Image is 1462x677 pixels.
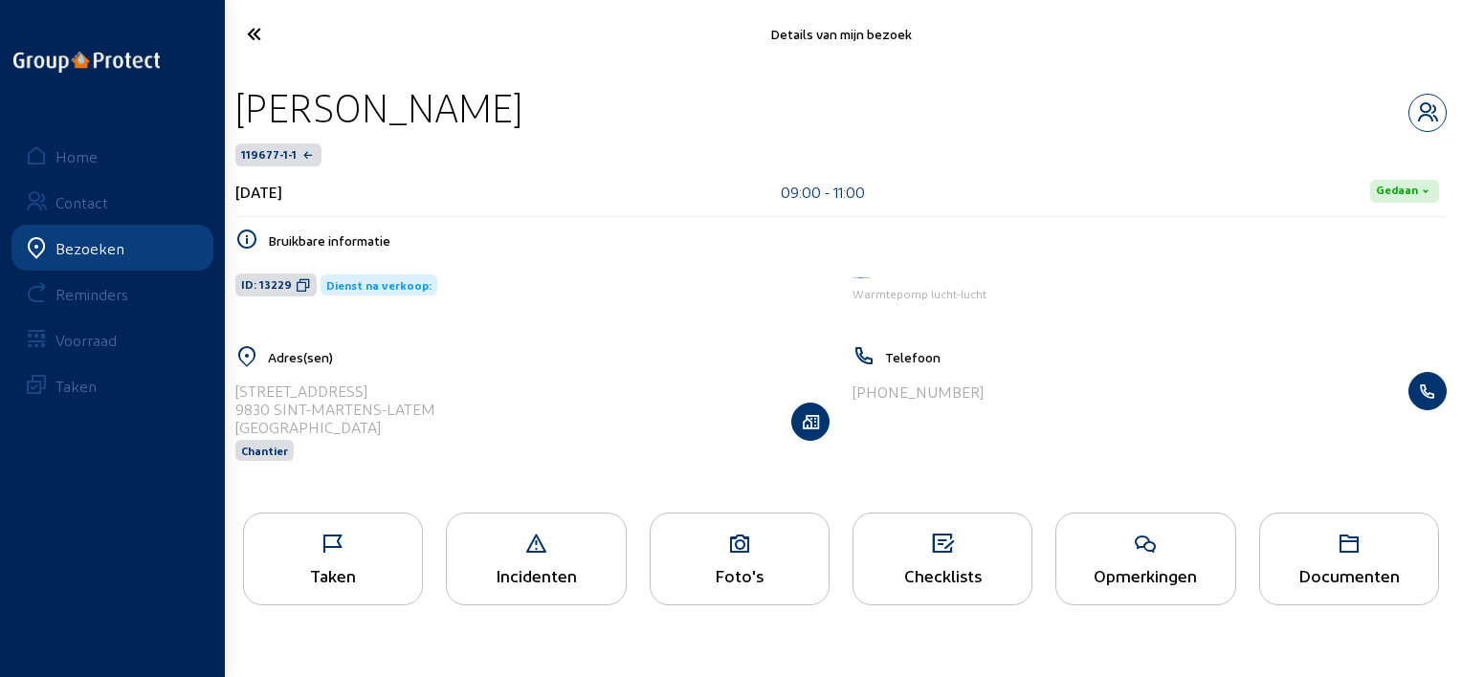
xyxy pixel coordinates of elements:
a: Contact [11,179,213,225]
div: Opmerkingen [1056,565,1234,585]
div: Contact [55,193,108,211]
div: Foto's [651,565,829,585]
a: Home [11,133,213,179]
span: 119677-1-1 [241,147,297,163]
span: Chantier [241,444,288,457]
div: Checklists [853,565,1031,585]
h5: Telefoon [885,349,1447,365]
div: Documenten [1260,565,1438,585]
div: Voorraad [55,331,117,349]
div: 09:00 - 11:00 [781,183,865,201]
div: Incidenten [447,565,625,585]
div: Home [55,147,98,165]
h5: Adres(sen) [268,349,830,365]
div: [PERSON_NAME] [235,83,522,132]
div: 9830 SINT-MARTENS-LATEM [235,400,435,418]
div: Taken [244,565,422,585]
span: Dienst na verkoop: [326,278,432,292]
a: Voorraad [11,317,213,362]
a: Taken [11,362,213,408]
img: logo-oneline.png [13,52,160,73]
div: [PHONE_NUMBER] [853,382,984,401]
a: Reminders [11,271,213,317]
span: Warmtepomp lucht-lucht [853,287,986,300]
div: [STREET_ADDRESS] [235,382,435,400]
span: Gedaan [1376,184,1418,199]
div: [GEOGRAPHIC_DATA] [235,418,435,436]
div: Reminders [55,285,128,303]
img: Energy Protect HVAC [853,275,872,280]
a: Bezoeken [11,225,213,271]
div: Bezoeken [55,239,124,257]
div: [DATE] [235,183,282,201]
div: Details van mijn bezoek [427,26,1254,42]
span: ID: 13229 [241,277,292,293]
h5: Bruikbare informatie [268,232,1447,249]
div: Taken [55,377,97,395]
